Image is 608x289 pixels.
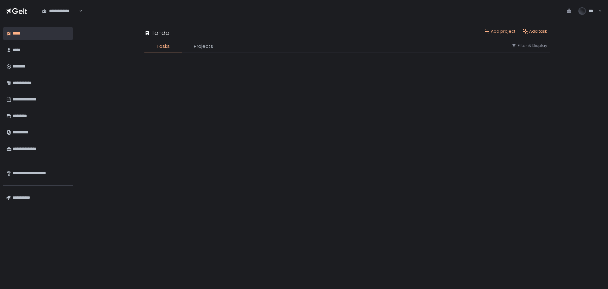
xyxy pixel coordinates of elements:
[78,8,79,14] input: Search for option
[523,29,547,34] button: Add task
[144,29,169,37] div: To-do
[194,43,213,50] span: Projects
[511,43,547,48] button: Filter & Display
[156,43,170,50] span: Tasks
[38,4,82,18] div: Search for option
[484,29,515,34] button: Add project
